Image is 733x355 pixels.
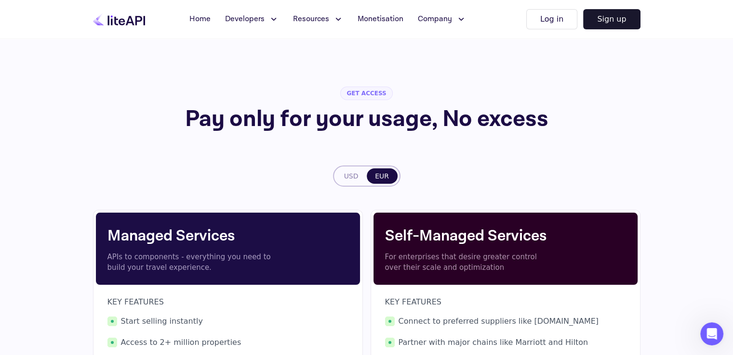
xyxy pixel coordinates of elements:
[385,337,626,348] span: Partner with major chains like Marriott and Hilton
[219,10,284,29] button: Developers
[385,316,626,327] span: Connect to preferred suppliers like [DOMAIN_NAME]
[107,337,348,348] span: Access to 2+ million properties
[385,296,626,308] p: KEY FEATURES
[107,252,276,273] p: APIs to components - everything you need to build your travel experience.
[225,13,265,25] span: Developers
[189,13,211,25] span: Home
[418,13,452,25] span: Company
[367,168,398,184] button: EUR
[412,10,472,29] button: Company
[336,168,367,184] button: USD
[385,225,626,248] h4: Self-Managed Services
[340,87,392,100] span: GET ACCESS
[358,13,403,25] span: Monetisation
[287,10,349,29] button: Resources
[583,9,640,29] button: Sign up
[107,316,348,327] span: Start selling instantly
[293,13,329,25] span: Resources
[526,9,577,29] button: Log in
[107,225,348,248] h4: Managed Services
[107,296,348,308] p: KEY FEATURES
[352,10,409,29] a: Monetisation
[120,108,613,131] h1: Pay only for your usage, No excess
[700,322,723,345] iframe: Intercom live chat
[184,10,216,29] a: Home
[385,252,554,273] p: For enterprises that desire greater control over their scale and optimization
